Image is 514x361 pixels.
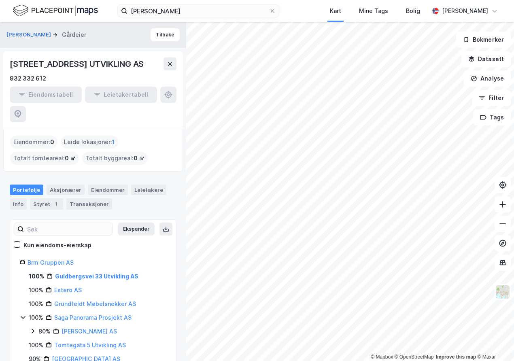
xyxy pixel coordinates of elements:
div: Eiendommer : [10,136,57,149]
div: Totalt tomteareal : [10,152,79,165]
span: 1 [112,137,115,147]
a: Mapbox [371,354,393,360]
button: Tags [473,109,511,125]
button: Analyse [464,70,511,87]
a: Estero AS [54,287,82,293]
button: [PERSON_NAME] [6,31,53,39]
span: 0 ㎡ [134,153,144,163]
div: 932 332 612 [10,74,46,83]
div: Kart [330,6,341,16]
div: Styret [30,198,63,210]
div: 100% [29,285,43,295]
div: Gårdeier [62,30,86,40]
div: Leide lokasjoner : [61,136,118,149]
span: 0 [50,137,54,147]
div: Aksjonærer [47,185,85,195]
div: Transaksjoner [66,198,112,210]
a: Grundfeldt Møbelsnekker AS [54,300,136,307]
div: Leietakere [131,185,166,195]
img: logo.f888ab2527a4732fd821a326f86c7f29.svg [13,4,98,18]
input: Søk på adresse, matrikkel, gårdeiere, leietakere eller personer [127,5,269,17]
button: Datasett [461,51,511,67]
div: 1 [52,200,60,208]
div: [PERSON_NAME] [442,6,488,16]
div: [STREET_ADDRESS] UTVIKLING AS [10,57,145,70]
div: 100% [29,313,43,323]
a: Brm Gruppen AS [28,259,74,266]
button: Bokmerker [456,32,511,48]
button: Tilbake [151,28,180,41]
div: 100% [29,272,44,281]
div: 80% [38,327,51,336]
a: [PERSON_NAME] AS [62,328,117,335]
button: Ekspander [118,223,155,236]
img: Z [495,284,510,299]
div: Kun eiendoms-eierskap [23,240,91,250]
a: Saga Panorama Prosjekt AS [54,314,132,321]
div: Totalt byggareal : [82,152,148,165]
div: Portefølje [10,185,43,195]
input: Søk [24,223,113,235]
a: Tomtegata 5 Utvikling AS [54,342,126,348]
div: Kontrollprogram for chat [474,322,514,361]
a: OpenStreetMap [395,354,434,360]
div: 100% [29,299,43,309]
div: Bolig [406,6,420,16]
iframe: Chat Widget [474,322,514,361]
div: Mine Tags [359,6,388,16]
div: Eiendommer [88,185,128,195]
div: Info [10,198,27,210]
a: Guldbergsvei 33 Utvikling AS [55,273,138,280]
button: Filter [472,90,511,106]
div: 100% [29,340,43,350]
span: 0 ㎡ [65,153,76,163]
a: Improve this map [436,354,476,360]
